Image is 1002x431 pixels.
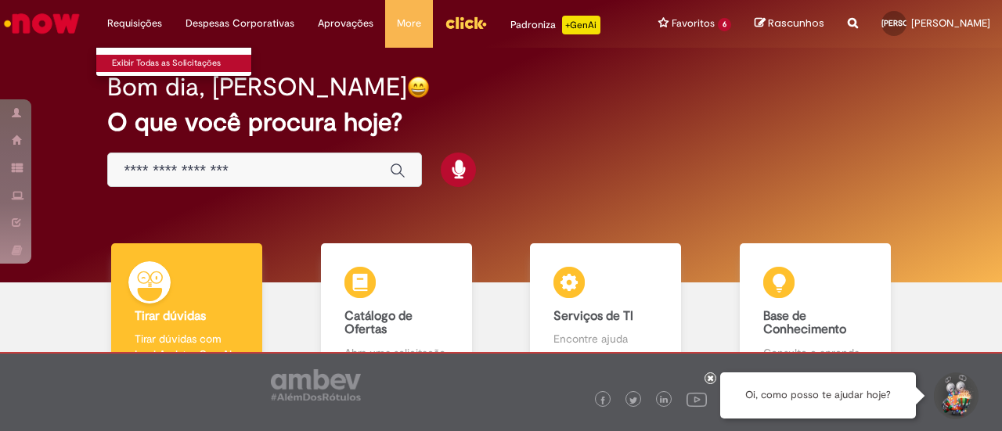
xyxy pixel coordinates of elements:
img: happy-face.png [407,76,430,99]
span: Rascunhos [768,16,824,31]
span: [PERSON_NAME] [881,18,943,28]
ul: Requisições [96,47,252,77]
div: Oi, como posso te ajudar hoje? [720,372,916,418]
p: Encontre ajuda [553,331,658,347]
a: Catálogo de Ofertas Abra uma solicitação [292,243,502,379]
img: logo_footer_twitter.png [629,397,637,404]
a: Exibir Todas as Solicitações [96,55,269,72]
b: Catálogo de Ofertas [344,308,413,338]
b: Tirar dúvidas [135,308,206,324]
b: Base de Conhecimento [763,308,846,338]
h2: Bom dia, [PERSON_NAME] [107,74,407,101]
span: Requisições [107,16,162,31]
p: +GenAi [562,16,600,34]
a: Tirar dúvidas Tirar dúvidas com Lupi Assist e Gen Ai [82,243,292,379]
img: ServiceNow [2,8,82,39]
h2: O que você procura hoje? [107,109,894,136]
a: Base de Conhecimento Consulte e aprenda [711,243,921,379]
p: Consulte e aprenda [763,345,867,361]
span: 6 [718,18,731,31]
b: Serviços de TI [553,308,633,324]
img: click_logo_yellow_360x200.png [445,11,487,34]
button: Iniciar Conversa de Suporte [932,372,979,419]
p: Tirar dúvidas com Lupi Assist e Gen Ai [135,331,239,362]
span: Aprovações [318,16,373,31]
div: Padroniza [510,16,600,34]
span: Despesas Corporativas [186,16,294,31]
a: Rascunhos [755,16,824,31]
img: logo_footer_linkedin.png [660,396,668,405]
span: [PERSON_NAME] [911,16,990,30]
span: More [397,16,421,31]
span: Favoritos [672,16,715,31]
p: Abra uma solicitação [344,345,449,361]
img: logo_footer_youtube.png [687,389,707,409]
a: Serviços de TI Encontre ajuda [501,243,711,379]
img: logo_footer_facebook.png [599,397,607,404]
img: logo_footer_ambev_rotulo_gray.png [271,369,361,400]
